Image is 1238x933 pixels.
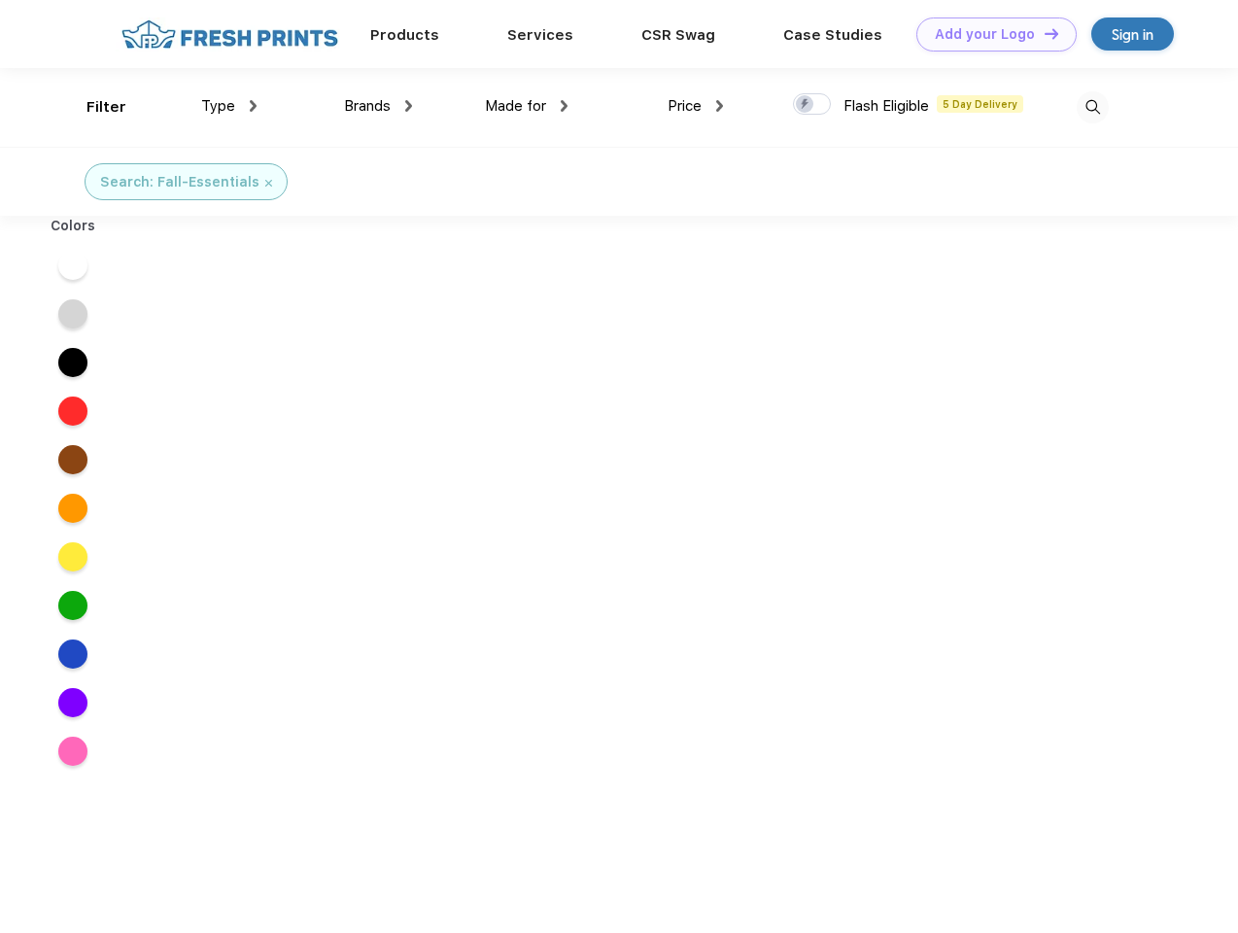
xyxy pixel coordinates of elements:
[116,17,344,52] img: fo%20logo%202.webp
[485,97,546,115] span: Made for
[1091,17,1174,51] a: Sign in
[937,95,1023,113] span: 5 Day Delivery
[561,100,567,112] img: dropdown.png
[86,96,126,119] div: Filter
[405,100,412,112] img: dropdown.png
[1112,23,1153,46] div: Sign in
[36,216,111,236] div: Colors
[668,97,702,115] span: Price
[935,26,1035,43] div: Add your Logo
[344,97,391,115] span: Brands
[1045,28,1058,39] img: DT
[370,26,439,44] a: Products
[1077,91,1109,123] img: desktop_search.svg
[100,172,259,192] div: Search: Fall-Essentials
[250,100,257,112] img: dropdown.png
[716,100,723,112] img: dropdown.png
[843,97,929,115] span: Flash Eligible
[201,97,235,115] span: Type
[265,180,272,187] img: filter_cancel.svg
